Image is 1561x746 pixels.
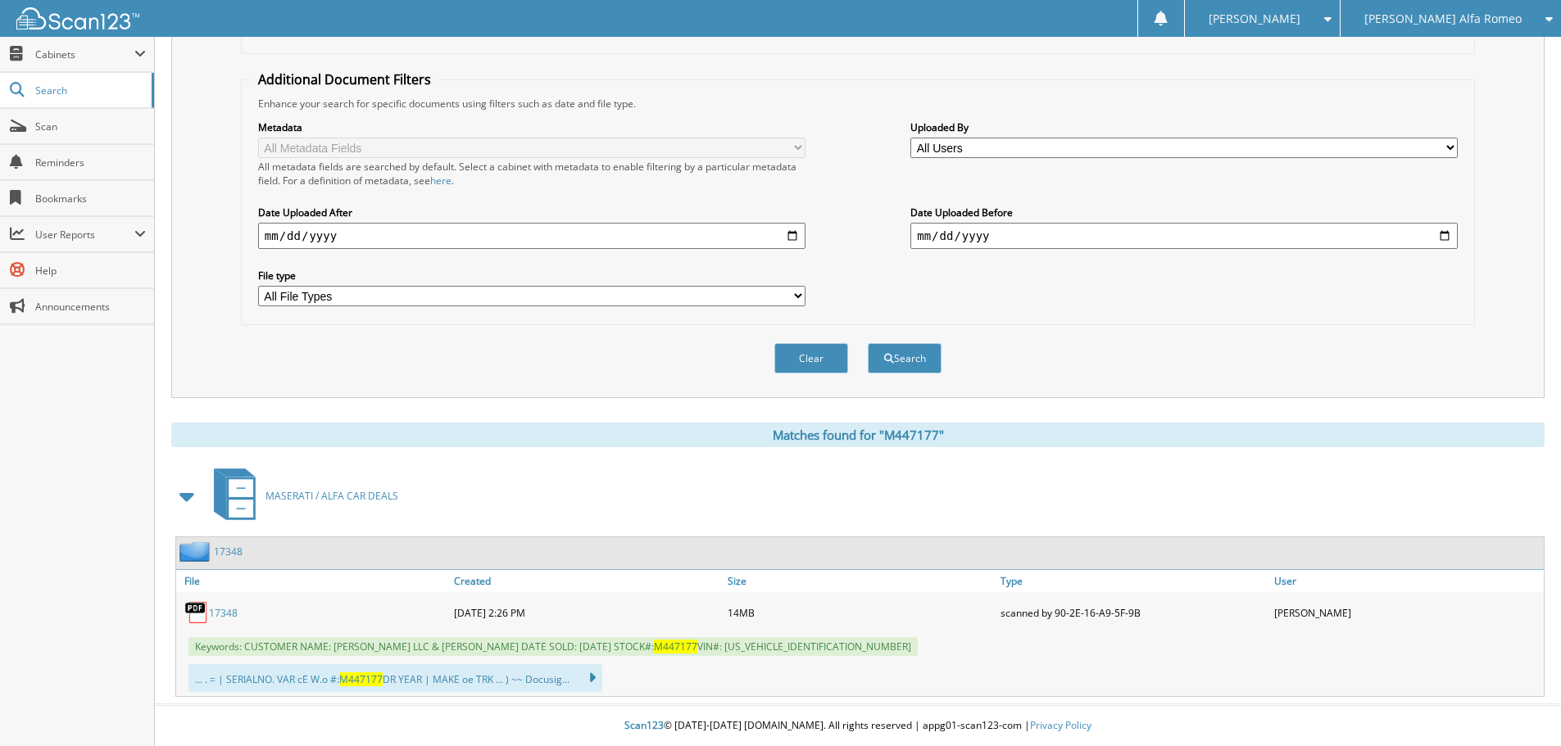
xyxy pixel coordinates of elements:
[1270,570,1544,592] a: User
[1364,14,1522,24] span: [PERSON_NAME] Alfa Romeo
[624,718,664,732] span: Scan123
[209,606,238,620] a: 17348
[35,264,146,278] span: Help
[250,97,1466,111] div: Enhance your search for specific documents using filters such as date and file type.
[450,570,724,592] a: Created
[188,664,602,692] div: ... . = | SERIALNO. VAR cE W.o #: DR YEAR | MAKE oe TRK ... ) ~~ Docusig...
[258,160,805,188] div: All metadata fields are searched by default. Select a cabinet with metadata to enable filtering b...
[910,120,1458,134] label: Uploaded By
[1209,14,1300,24] span: [PERSON_NAME]
[204,463,398,528] a: MASERATI / ALFA CAR DEALS
[430,174,452,188] a: here
[258,223,805,249] input: start
[910,206,1458,219] label: Date Uploaded Before
[450,596,724,629] div: [DATE] 2:26 PM
[868,343,942,373] button: Search
[188,637,918,656] span: Keywords: CUSTOMER NAME: [PERSON_NAME] LLC & [PERSON_NAME] DATE SOLD: [DATE] STOCK#: VIN#: [US_VE...
[16,7,139,29] img: scan123-logo-white.svg
[35,84,143,97] span: Search
[171,423,1545,447] div: Matches found for "M447177"
[724,596,997,629] div: 14MB
[184,600,209,625] img: PDF.png
[155,706,1561,746] div: © [DATE]-[DATE] [DOMAIN_NAME]. All rights reserved | appg01-scan123-com |
[1030,718,1091,732] a: Privacy Policy
[179,541,214,562] img: folder2.png
[1270,596,1544,629] div: [PERSON_NAME]
[1479,667,1561,746] iframe: Chat Widget
[774,343,848,373] button: Clear
[996,570,1270,592] a: Type
[258,269,805,283] label: File type
[339,672,383,686] span: M447177
[265,489,398,503] span: MASERATI / ALFA CAR DEALS
[35,120,146,133] span: Scan
[258,120,805,134] label: Metadata
[35,156,146,170] span: Reminders
[654,640,697,653] span: M447177
[996,596,1270,629] div: scanned by 90-2E-16-A9-5F-9B
[35,228,134,242] span: User Reports
[258,206,805,219] label: Date Uploaded After
[35,192,146,206] span: Bookmarks
[214,545,243,558] a: 17348
[35,300,146,314] span: Announcements
[35,47,134,61] span: Cabinets
[910,223,1458,249] input: end
[176,570,450,592] a: File
[724,570,997,592] a: Size
[250,70,439,88] legend: Additional Document Filters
